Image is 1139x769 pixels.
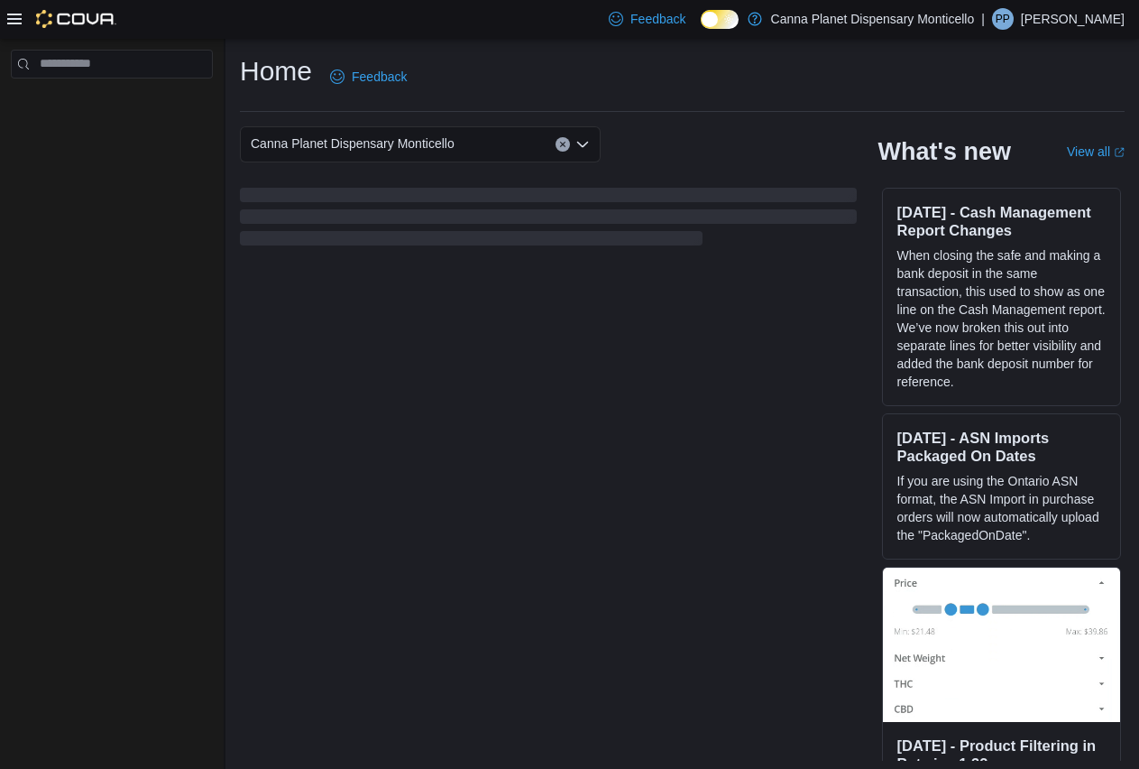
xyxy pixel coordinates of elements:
div: Parth Patel [992,8,1014,30]
img: Cova [36,10,116,28]
p: | [981,8,985,30]
nav: Complex example [11,82,213,125]
button: Open list of options [575,137,590,152]
a: Feedback [602,1,693,37]
h1: Home [240,53,312,89]
span: Dark Mode [701,29,702,30]
span: Loading [240,191,857,249]
p: When closing the safe and making a bank deposit in the same transaction, this used to show as one... [897,246,1106,391]
h2: What's new [878,137,1011,166]
span: PP [996,8,1010,30]
input: Dark Mode [701,10,739,29]
p: Canna Planet Dispensary Monticello [771,8,975,30]
p: [PERSON_NAME] [1021,8,1125,30]
button: Clear input [556,137,570,152]
span: Feedback [352,68,407,86]
a: Feedback [323,59,414,95]
svg: External link [1114,147,1125,158]
h3: [DATE] - ASN Imports Packaged On Dates [897,429,1106,465]
p: If you are using the Ontario ASN format, the ASN Import in purchase orders will now automatically... [897,472,1106,544]
span: Feedback [630,10,685,28]
h3: [DATE] - Cash Management Report Changes [897,203,1106,239]
a: View allExternal link [1067,144,1125,159]
span: Canna Planet Dispensary Monticello [251,133,455,154]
